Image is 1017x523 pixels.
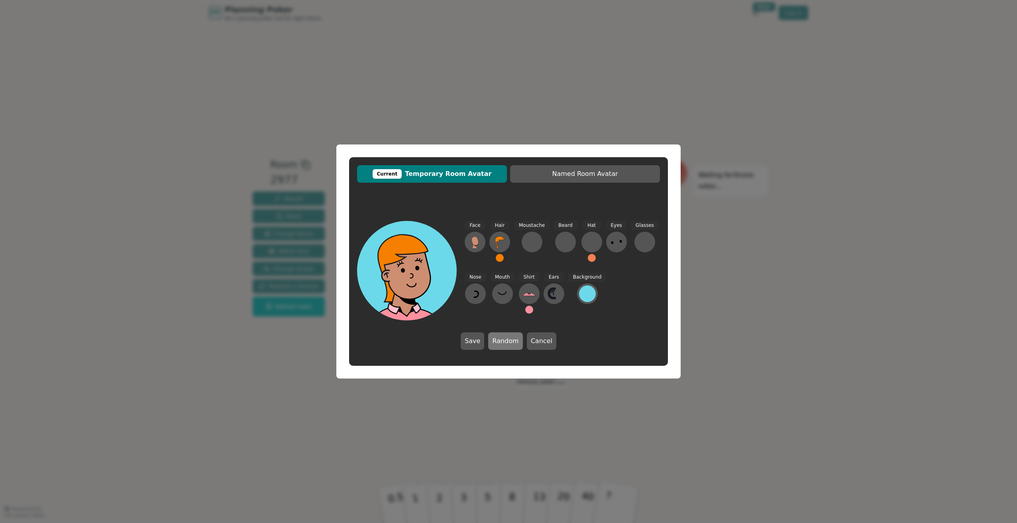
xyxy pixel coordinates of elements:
button: Save [461,332,484,350]
span: Hair [490,221,510,230]
span: Background [568,273,607,282]
span: Ears [544,273,564,282]
span: Beard [554,221,577,230]
div: Current [373,169,402,179]
span: Temporary Room Avatar [361,169,503,179]
span: Shirt [519,273,540,282]
button: Random [488,332,522,350]
span: Moustache [514,221,550,230]
span: Nose [465,273,486,282]
span: Face [465,221,485,230]
button: Named Room Avatar [510,165,660,183]
span: Hat [583,221,601,230]
span: Glasses [631,221,659,230]
button: Cancel [527,332,556,350]
button: CurrentTemporary Room Avatar [357,165,507,183]
span: Eyes [606,221,627,230]
span: Mouth [490,273,515,282]
span: Named Room Avatar [514,169,656,179]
